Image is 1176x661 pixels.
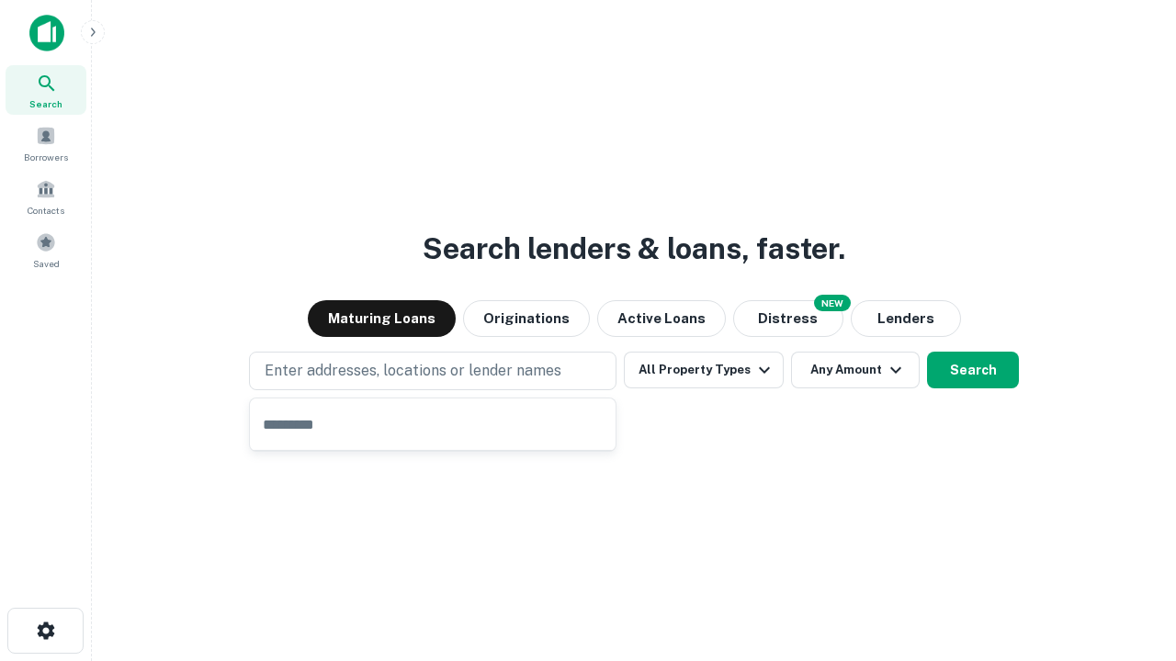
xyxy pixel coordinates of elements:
img: capitalize-icon.png [29,15,64,51]
button: Any Amount [791,352,920,388]
button: All Property Types [624,352,784,388]
a: Search [6,65,86,115]
a: Contacts [6,172,86,221]
div: NEW [814,295,851,311]
button: Active Loans [597,300,726,337]
button: Maturing Loans [308,300,456,337]
span: Search [29,96,62,111]
a: Saved [6,225,86,274]
span: Borrowers [24,150,68,164]
button: Enter addresses, locations or lender names [249,352,616,390]
span: Saved [33,256,60,271]
iframe: Chat Widget [1084,514,1176,602]
button: Search distressed loans with lien and other non-mortgage details. [733,300,843,337]
span: Contacts [28,203,64,218]
p: Enter addresses, locations or lender names [265,360,561,382]
button: Search [927,352,1019,388]
button: Lenders [851,300,961,337]
a: Borrowers [6,118,86,168]
h3: Search lenders & loans, faster. [423,227,845,271]
button: Originations [463,300,590,337]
